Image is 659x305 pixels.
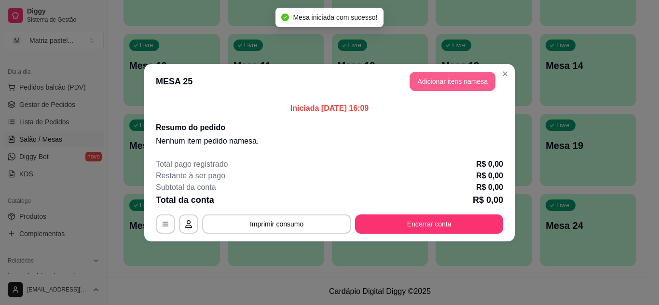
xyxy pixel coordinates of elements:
[156,122,503,133] h2: Resumo do pedido
[156,182,216,193] p: Subtotal da conta
[473,193,503,207] p: R$ 0,00
[156,193,214,207] p: Total da conta
[410,72,495,91] button: Adicionar itens namesa
[497,66,513,81] button: Close
[156,103,503,114] p: Iniciada [DATE] 16:09
[293,13,377,21] span: Mesa iniciada com sucesso!
[156,159,228,170] p: Total pago registrado
[156,135,503,147] p: Nenhum item pedido na mesa .
[355,214,503,234] button: Encerrar conta
[476,159,503,170] p: R$ 0,00
[202,214,351,234] button: Imprimir consumo
[144,64,515,99] header: MESA 25
[476,182,503,193] p: R$ 0,00
[156,170,225,182] p: Restante à ser pago
[281,13,289,21] span: check-circle
[476,170,503,182] p: R$ 0,00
